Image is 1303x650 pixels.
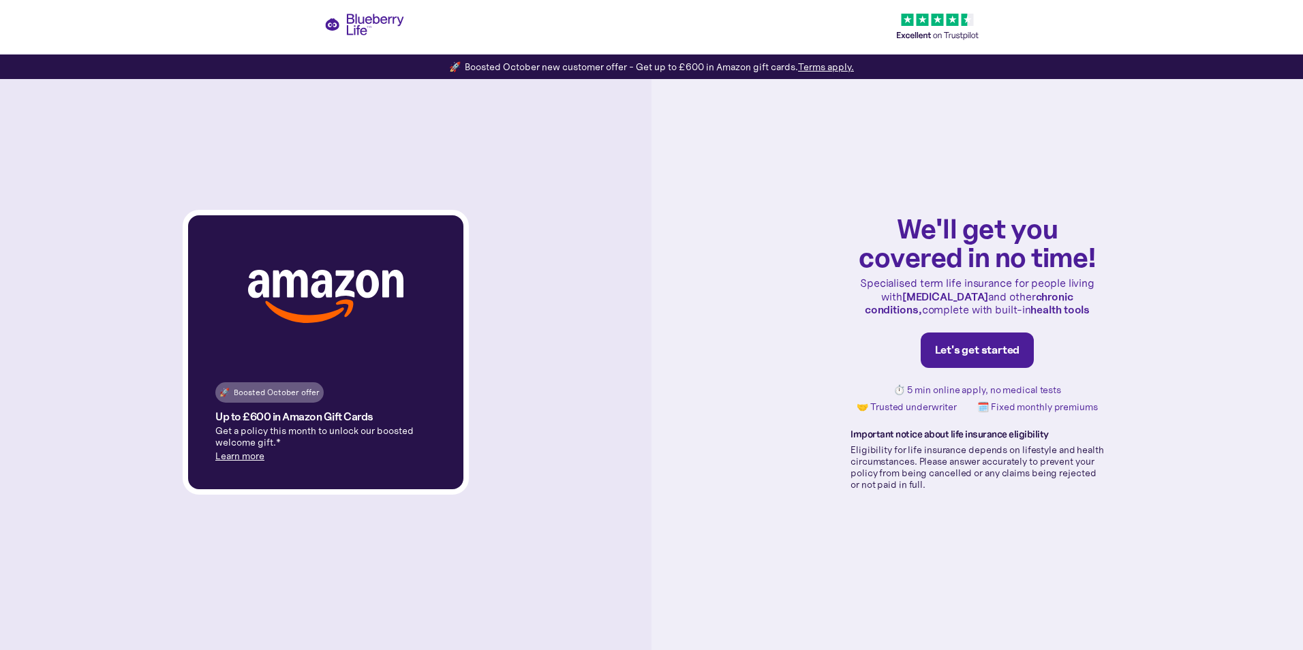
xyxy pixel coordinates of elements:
[1030,303,1090,316] strong: health tools
[215,450,264,462] a: Learn more
[850,428,1049,440] strong: Important notice about life insurance eligibility
[902,290,989,303] strong: [MEDICAL_DATA]
[449,60,854,74] div: 🚀 Boosted October new customer offer - Get up to £600 in Amazon gift cards.
[215,425,436,448] p: Get a policy this month to unlock our boosted welcome gift.*
[850,277,1104,316] p: Specialised term life insurance for people living with and other complete with built-in
[865,290,1073,316] strong: chronic conditions,
[219,386,320,399] div: 🚀 Boosted October offer
[850,444,1104,490] p: Eligibility for life insurance depends on lifestyle and health circumstances. Please answer accur...
[857,401,957,413] p: 🤝 Trusted underwriter
[921,332,1034,368] a: Let's get started
[850,214,1104,271] h1: We'll get you covered in no time!
[215,411,373,422] h4: Up to £600 in Amazon Gift Cards
[798,61,854,73] a: Terms apply.
[893,384,1061,396] p: ⏱️ 5 min online apply, no medical tests
[977,401,1098,413] p: 🗓️ Fixed monthly premiums
[935,343,1020,357] div: Let's get started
